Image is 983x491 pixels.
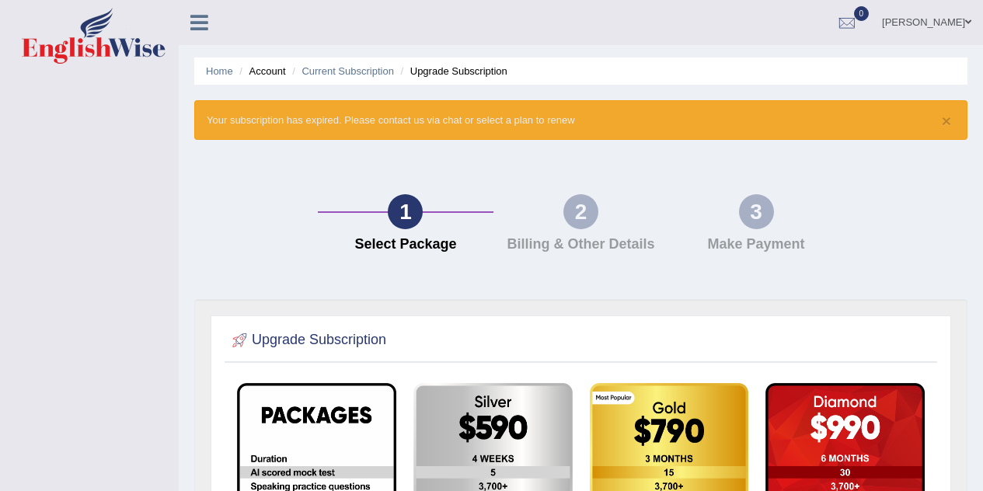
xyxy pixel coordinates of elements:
[388,194,423,229] div: 1
[206,65,233,77] a: Home
[854,6,870,21] span: 0
[326,237,486,252] h4: Select Package
[563,194,598,229] div: 2
[501,237,661,252] h4: Billing & Other Details
[302,65,394,77] a: Current Subscription
[194,100,967,140] div: Your subscription has expired. Please contact us via chat or select a plan to renew
[676,237,836,252] h4: Make Payment
[739,194,774,229] div: 3
[228,329,386,352] h2: Upgrade Subscription
[235,64,285,78] li: Account
[397,64,507,78] li: Upgrade Subscription
[942,113,951,129] button: ×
